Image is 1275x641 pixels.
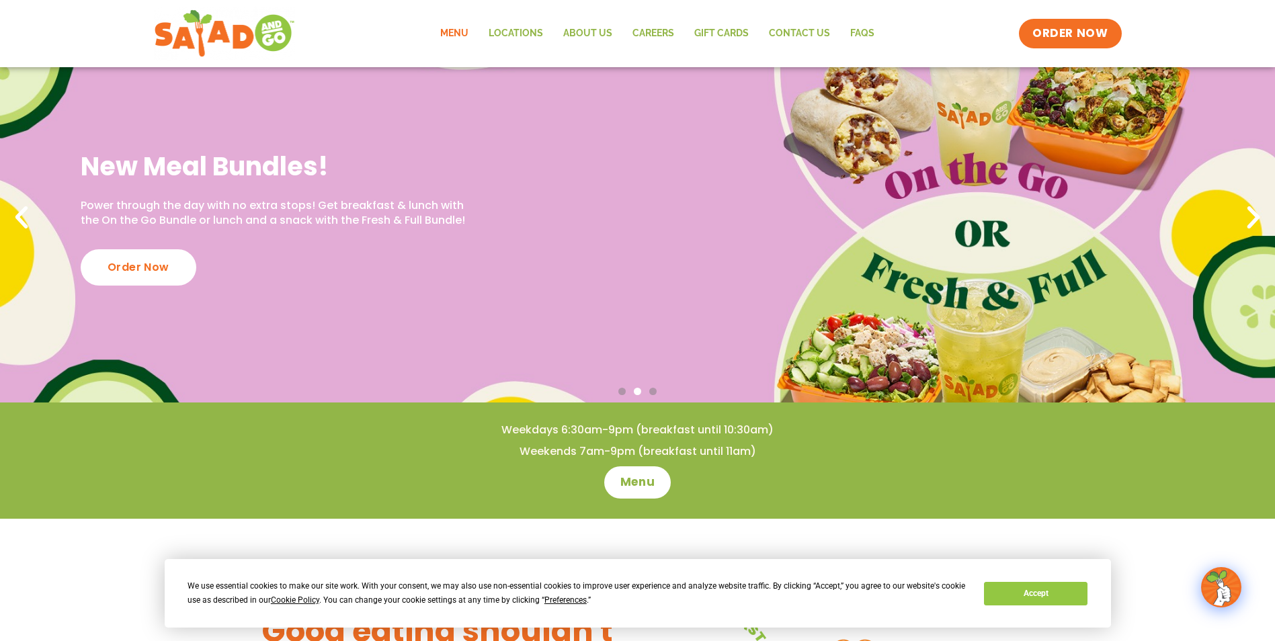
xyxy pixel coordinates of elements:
a: Menu [604,466,671,499]
a: FAQs [840,18,885,49]
span: Go to slide 3 [649,388,657,395]
p: Power through the day with no extra stops! Get breakfast & lunch with the On the Go Bundle or lun... [81,198,475,228]
a: Menu [430,18,479,49]
h4: Weekends 7am-9pm (breakfast until 11am) [27,444,1248,459]
h4: Weekdays 6:30am-9pm (breakfast until 10:30am) [27,423,1248,437]
a: GIFT CARDS [684,18,759,49]
a: ORDER NOW [1019,19,1121,48]
a: Contact Us [759,18,840,49]
span: Go to slide 2 [634,388,641,395]
span: Cookie Policy [271,595,319,605]
button: Accept [984,582,1087,605]
span: Go to slide 1 [618,388,626,395]
a: About Us [553,18,622,49]
div: Order Now [81,249,196,286]
a: Careers [622,18,684,49]
span: Preferences [544,595,587,605]
div: Cookie Consent Prompt [165,559,1111,628]
h2: New Meal Bundles! [81,150,475,183]
span: ORDER NOW [1032,26,1108,42]
img: new-SAG-logo-768×292 [154,7,296,60]
nav: Menu [430,18,885,49]
div: Previous slide [7,203,36,232]
a: Locations [479,18,553,49]
img: wpChatIcon [1202,568,1240,606]
div: Next slide [1239,203,1268,232]
div: We use essential cookies to make our site work. With your consent, we may also use non-essential ... [188,579,968,607]
span: Menu [620,474,655,490]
